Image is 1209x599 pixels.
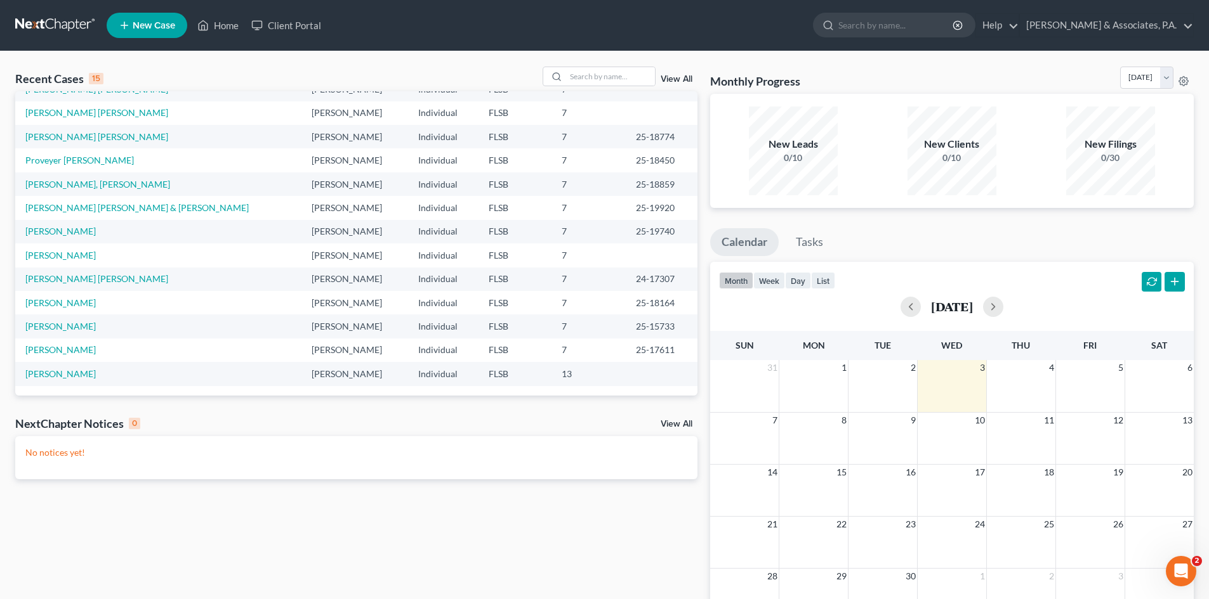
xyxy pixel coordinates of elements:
[408,291,478,314] td: Individual
[25,368,96,379] a: [PERSON_NAME]
[479,314,552,338] td: FLSB
[811,272,835,289] button: list
[904,569,917,584] span: 30
[1112,465,1125,480] span: 19
[15,416,140,431] div: NextChapter Notices
[835,465,848,480] span: 15
[908,151,996,164] div: 0/10
[838,13,955,37] input: Search by name...
[552,148,626,172] td: 7
[25,131,168,142] a: [PERSON_NAME] [PERSON_NAME]
[408,148,478,172] td: Individual
[301,314,408,338] td: [PERSON_NAME]
[552,338,626,362] td: 7
[719,272,753,289] button: month
[479,362,552,385] td: FLSB
[133,21,175,30] span: New Case
[25,84,168,94] a: [PERSON_NAME] [PERSON_NAME]
[25,179,170,190] a: [PERSON_NAME], [PERSON_NAME]
[15,71,103,86] div: Recent Cases
[1083,340,1097,351] span: Fri
[1181,413,1194,428] span: 13
[976,14,1019,37] a: Help
[408,196,478,219] td: Individual
[301,196,408,219] td: [PERSON_NAME]
[301,362,408,385] td: [PERSON_NAME]
[1043,465,1055,480] span: 18
[25,202,249,213] a: [PERSON_NAME] [PERSON_NAME] & [PERSON_NAME]
[974,465,986,480] span: 17
[89,73,103,84] div: 15
[661,420,692,428] a: View All
[974,413,986,428] span: 10
[1151,340,1167,351] span: Sat
[25,155,134,165] a: Proveyer [PERSON_NAME]
[749,137,838,151] div: New Leads
[301,172,408,196] td: [PERSON_NAME]
[408,338,478,362] td: Individual
[301,125,408,148] td: [PERSON_NAME]
[552,362,626,385] td: 13
[766,360,779,375] span: 31
[408,220,478,243] td: Individual
[979,569,986,584] span: 1
[129,418,140,429] div: 0
[552,291,626,314] td: 7
[479,291,552,314] td: FLSB
[1066,137,1155,151] div: New Filings
[626,338,697,362] td: 25-17611
[1186,360,1194,375] span: 6
[552,172,626,196] td: 7
[1112,413,1125,428] span: 12
[626,196,697,219] td: 25-19920
[191,14,245,37] a: Home
[479,243,552,267] td: FLSB
[840,360,848,375] span: 1
[784,228,835,256] a: Tasks
[803,340,825,351] span: Mon
[626,291,697,314] td: 25-18164
[766,569,779,584] span: 28
[25,273,168,284] a: [PERSON_NAME] [PERSON_NAME]
[301,220,408,243] td: [PERSON_NAME]
[875,340,891,351] span: Tue
[626,220,697,243] td: 25-19740
[25,107,168,118] a: [PERSON_NAME] [PERSON_NAME]
[552,314,626,338] td: 7
[479,125,552,148] td: FLSB
[749,151,838,164] div: 0/10
[1012,340,1030,351] span: Thu
[1117,360,1125,375] span: 5
[479,172,552,196] td: FLSB
[25,344,96,355] a: [PERSON_NAME]
[479,148,552,172] td: FLSB
[301,148,408,172] td: [PERSON_NAME]
[766,465,779,480] span: 14
[408,125,478,148] td: Individual
[909,413,917,428] span: 9
[753,272,785,289] button: week
[552,196,626,219] td: 7
[552,243,626,267] td: 7
[301,267,408,291] td: [PERSON_NAME]
[626,267,697,291] td: 24-17307
[301,101,408,125] td: [PERSON_NAME]
[710,228,779,256] a: Calendar
[661,75,692,84] a: View All
[840,413,848,428] span: 8
[25,297,96,308] a: [PERSON_NAME]
[408,362,478,385] td: Individual
[941,340,962,351] span: Wed
[909,360,917,375] span: 2
[408,243,478,267] td: Individual
[626,314,697,338] td: 25-15733
[1181,517,1194,532] span: 27
[25,321,96,332] a: [PERSON_NAME]
[408,267,478,291] td: Individual
[1181,465,1194,480] span: 20
[1043,517,1055,532] span: 25
[552,220,626,243] td: 7
[552,267,626,291] td: 7
[566,67,655,86] input: Search by name...
[908,137,996,151] div: New Clients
